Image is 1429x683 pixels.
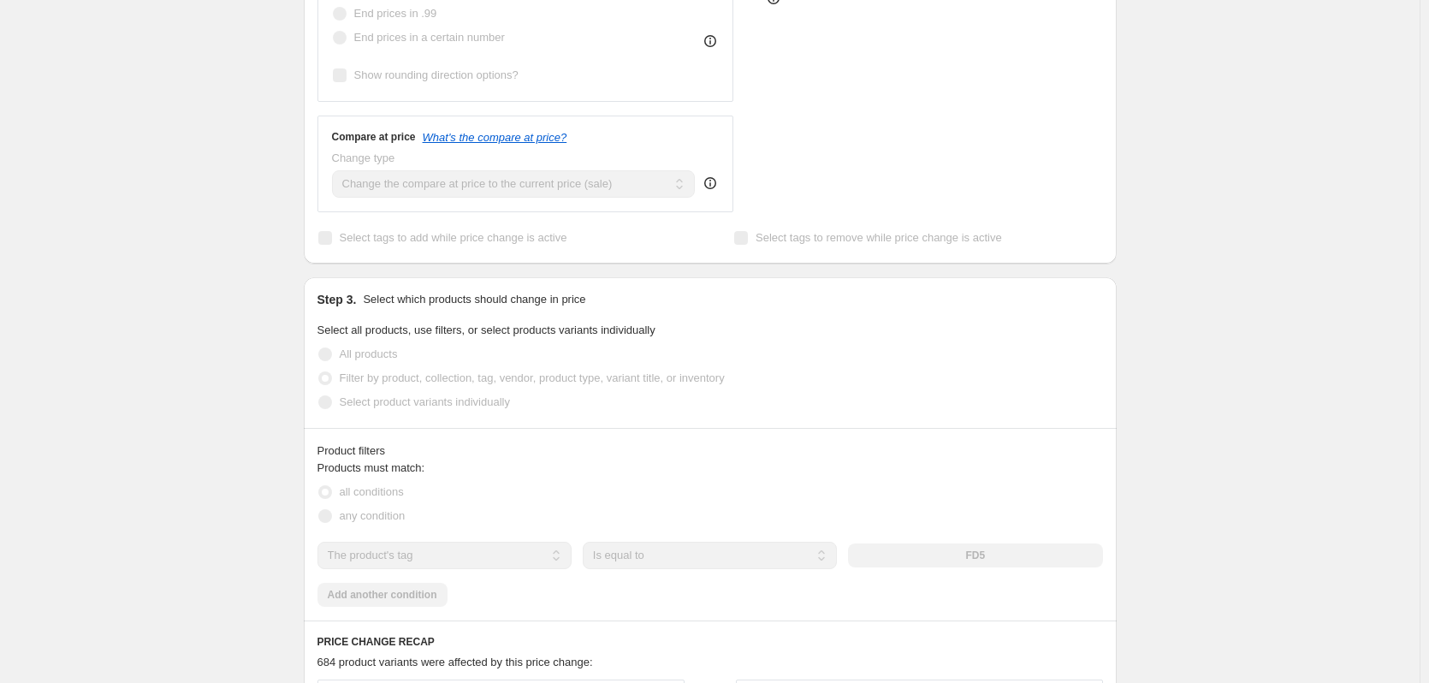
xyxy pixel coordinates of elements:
[702,175,719,192] div: help
[354,31,505,44] span: End prices in a certain number
[340,485,404,498] span: all conditions
[756,231,1002,244] span: Select tags to remove while price change is active
[354,68,519,81] span: Show rounding direction options?
[340,509,406,522] span: any condition
[317,461,425,474] span: Products must match:
[332,151,395,164] span: Change type
[317,324,655,336] span: Select all products, use filters, or select products variants individually
[340,347,398,360] span: All products
[363,291,585,308] p: Select which products should change in price
[317,635,1103,649] h6: PRICE CHANGE RECAP
[317,442,1103,460] div: Product filters
[332,130,416,144] h3: Compare at price
[354,7,437,20] span: End prices in .99
[423,131,567,144] button: What's the compare at price?
[317,291,357,308] h2: Step 3.
[340,371,725,384] span: Filter by product, collection, tag, vendor, product type, variant title, or inventory
[340,395,510,408] span: Select product variants individually
[340,231,567,244] span: Select tags to add while price change is active
[317,656,593,668] span: 684 product variants were affected by this price change:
